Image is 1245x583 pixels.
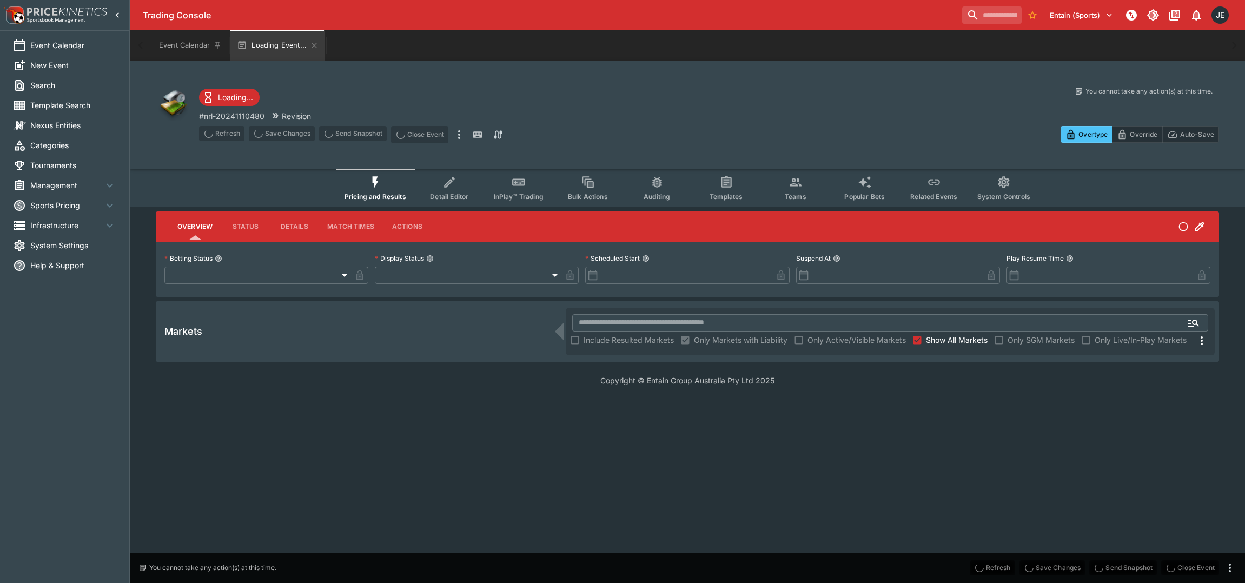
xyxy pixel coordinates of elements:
p: Suspend At [796,254,831,263]
span: Template Search [30,100,116,111]
button: James Edlin [1208,3,1232,27]
p: Display Status [375,254,424,263]
button: Notifications [1187,5,1206,25]
span: Related Events [910,193,957,201]
button: Suspend At [833,255,840,262]
span: Event Calendar [30,39,116,51]
p: Copyright © Entain Group Australia Pty Ltd 2025 [130,375,1245,386]
span: Search [30,79,116,91]
span: Only Live/In-Play Markets [1095,334,1187,346]
button: Betting Status [215,255,222,262]
button: Scheduled Start [642,255,650,262]
button: NOT Connected to PK [1122,5,1141,25]
img: other.png [156,87,190,121]
button: Status [221,214,270,240]
p: Revision [282,110,311,122]
img: Sportsbook Management [27,18,85,23]
span: Only Markets with Liability [694,334,787,346]
div: Trading Console [143,10,958,21]
button: Play Resume Time [1066,255,1074,262]
span: Include Resulted Markets [584,334,674,346]
div: Event type filters [336,169,1039,207]
button: Overview [169,214,221,240]
p: You cannot take any action(s) at this time. [1085,87,1213,96]
p: Auto-Save [1180,129,1214,140]
span: Templates [710,193,743,201]
span: Auditing [644,193,670,201]
span: Categories [30,140,116,151]
span: Infrastructure [30,220,103,231]
div: Start From [1061,126,1219,143]
span: Only SGM Markets [1008,334,1075,346]
p: Override [1130,129,1157,140]
span: Help & Support [30,260,116,271]
svg: More [1195,334,1208,347]
span: Detail Editor [430,193,468,201]
input: search [962,6,1022,24]
button: Event Calendar [153,30,228,61]
span: System Controls [977,193,1030,201]
span: Popular Bets [844,193,885,201]
button: Select Tenant [1043,6,1120,24]
span: Pricing and Results [345,193,406,201]
img: PriceKinetics [27,8,107,16]
button: Documentation [1165,5,1184,25]
p: Copy To Clipboard [199,110,264,122]
p: Play Resume Time [1006,254,1064,263]
button: Actions [383,214,432,240]
button: No Bookmarks [1024,6,1041,24]
button: Open [1184,313,1203,333]
span: Tournaments [30,160,116,171]
button: Display Status [426,255,434,262]
span: InPlay™ Trading [494,193,544,201]
button: Loading Event... [230,30,325,61]
button: Override [1112,126,1162,143]
button: Details [270,214,319,240]
span: Nexus Entities [30,120,116,131]
span: Sports Pricing [30,200,103,211]
span: Teams [785,193,806,201]
span: New Event [30,59,116,71]
span: Management [30,180,103,191]
p: You cannot take any action(s) at this time. [149,563,276,573]
p: Loading... [218,91,253,103]
button: Toggle light/dark mode [1143,5,1163,25]
span: Bulk Actions [568,193,608,201]
button: more [1223,561,1236,574]
p: Scheduled Start [585,254,640,263]
img: PriceKinetics Logo [3,4,25,26]
h5: Markets [164,325,202,337]
span: Show All Markets [926,334,988,346]
p: Overtype [1078,129,1108,140]
p: Betting Status [164,254,213,263]
div: James Edlin [1211,6,1229,24]
button: Match Times [319,214,383,240]
span: System Settings [30,240,116,251]
span: Only Active/Visible Markets [807,334,906,346]
button: more [453,126,466,143]
button: Auto-Save [1162,126,1219,143]
button: Overtype [1061,126,1112,143]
